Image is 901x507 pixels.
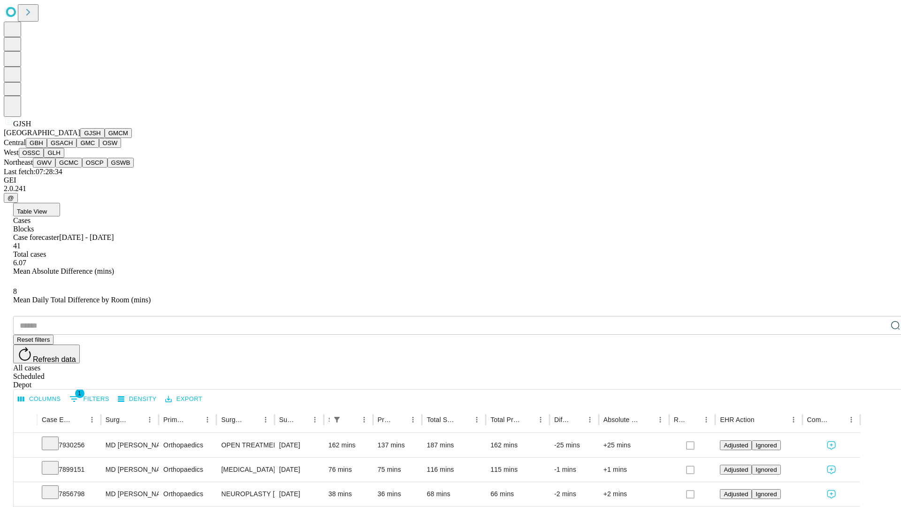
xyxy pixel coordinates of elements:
button: Reset filters [13,335,53,345]
span: 1 [75,389,84,398]
span: GJSH [13,120,31,128]
div: 75 mins [378,458,418,482]
div: Primary Service [163,416,187,423]
button: Ignored [752,465,780,475]
span: [DATE] - [DATE] [59,233,114,241]
div: Surgeon Name [106,416,129,423]
div: 38 mins [328,482,368,506]
div: 2.0.241 [4,184,897,193]
button: Sort [72,413,85,426]
button: Expand [18,438,32,454]
div: Comments [807,416,831,423]
button: GMCM [105,128,132,138]
button: Menu [201,413,214,426]
span: Central [4,138,26,146]
div: Resolved in EHR [674,416,686,423]
div: Difference [554,416,569,423]
span: Refresh data [33,355,76,363]
button: Sort [130,413,143,426]
button: Sort [521,413,534,426]
div: NEUROPLASTY [MEDICAL_DATA] AT [GEOGRAPHIC_DATA] [221,482,269,506]
div: 187 mins [427,433,481,457]
div: -1 mins [554,458,594,482]
div: Surgery Name [221,416,244,423]
div: +1 mins [603,458,664,482]
button: Ignored [752,440,780,450]
button: Sort [832,413,845,426]
button: @ [4,193,18,203]
span: 8 [13,287,17,295]
div: [DATE] [279,433,319,457]
button: GWV [33,158,55,168]
div: -2 mins [554,482,594,506]
button: Expand [18,462,32,478]
div: 162 mins [328,433,368,457]
span: Reset filters [17,336,50,343]
span: 6.07 [13,259,26,267]
button: Refresh data [13,345,80,363]
div: 66 mins [490,482,545,506]
span: Last fetch: 07:28:34 [4,168,62,176]
div: Case Epic Id [42,416,71,423]
button: Menu [470,413,483,426]
button: Sort [570,413,583,426]
span: Table View [17,208,47,215]
div: Orthopaedics [163,482,212,506]
span: 41 [13,242,21,250]
button: Adjusted [720,465,752,475]
button: Expand [18,486,32,503]
button: GJSH [80,128,105,138]
div: OPEN TREATMENT [MEDICAL_DATA] [221,433,269,457]
button: Menu [700,413,713,426]
button: Select columns [15,392,63,407]
span: @ [8,194,14,201]
div: 162 mins [490,433,545,457]
span: Ignored [756,442,777,449]
span: Adjusted [724,442,748,449]
button: OSSC [19,148,44,158]
div: [DATE] [279,458,319,482]
button: Menu [583,413,596,426]
button: Show filters [330,413,344,426]
button: GLH [44,148,64,158]
span: Adjusted [724,466,748,473]
button: Menu [308,413,321,426]
span: Mean Absolute Difference (mins) [13,267,114,275]
button: Sort [295,413,308,426]
button: Ignored [752,489,780,499]
div: GEI [4,176,897,184]
div: Total Scheduled Duration [427,416,456,423]
span: Ignored [756,466,777,473]
button: Menu [787,413,800,426]
div: 7856798 [42,482,96,506]
div: MD [PERSON_NAME] [PERSON_NAME] [106,482,154,506]
button: OSCP [82,158,107,168]
button: Adjusted [720,440,752,450]
div: Absolute Difference [603,416,640,423]
div: +2 mins [603,482,664,506]
button: GSACH [47,138,76,148]
div: [MEDICAL_DATA] MEDIAL OR LATERAL MENISCECTOMY [221,458,269,482]
button: Sort [457,413,470,426]
button: GCMC [55,158,82,168]
div: 76 mins [328,458,368,482]
button: Sort [393,413,406,426]
div: 115 mins [490,458,545,482]
button: Sort [344,413,358,426]
div: 7899151 [42,458,96,482]
button: Table View [13,203,60,216]
div: Total Predicted Duration [490,416,520,423]
button: Menu [358,413,371,426]
span: Case forecaster [13,233,59,241]
button: Sort [188,413,201,426]
button: Density [115,392,159,407]
span: Mean Daily Total Difference by Room (mins) [13,296,151,304]
span: Adjusted [724,491,748,498]
span: West [4,148,19,156]
div: 36 mins [378,482,418,506]
div: EHR Action [720,416,754,423]
div: 137 mins [378,433,418,457]
div: Orthopaedics [163,458,212,482]
div: 68 mins [427,482,481,506]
